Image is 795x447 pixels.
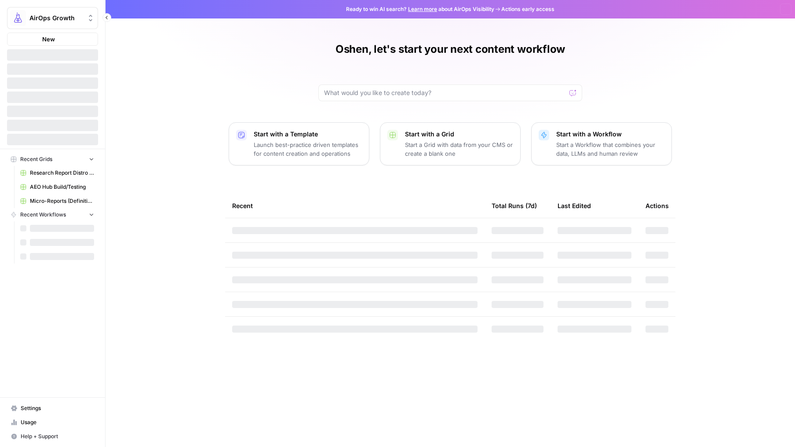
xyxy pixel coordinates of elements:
p: Start a Workflow that combines your data, LLMs and human review [556,140,664,158]
span: Usage [21,418,94,426]
a: Settings [7,401,98,415]
p: Start a Grid with data from your CMS or create a blank one [405,140,513,158]
a: Usage [7,415,98,429]
h1: Oshen, let's start your next content workflow [336,42,565,56]
a: Learn more [408,6,437,12]
span: Help + Support [21,432,94,440]
span: Actions early access [501,5,554,13]
p: Launch best-practice driven templates for content creation and operations [254,140,362,158]
button: Recent Grids [7,153,98,166]
div: Last Edited [558,194,591,218]
p: Start with a Workflow [556,130,664,139]
a: Research Report Distro Workflows [16,166,98,180]
a: Micro-Reports (Definitions) [16,194,98,208]
div: Actions [645,194,669,218]
span: New [42,35,55,44]
span: Recent Workflows [20,211,66,219]
button: Recent Workflows [7,208,98,221]
button: Workspace: AirOps Growth [7,7,98,29]
div: Recent [232,194,478,218]
input: What would you like to create today? [324,88,566,97]
button: Start with a GridStart a Grid with data from your CMS or create a blank one [380,122,521,165]
button: Help + Support [7,429,98,443]
span: Micro-Reports (Definitions) [30,197,94,205]
button: Start with a TemplateLaunch best-practice driven templates for content creation and operations [229,122,369,165]
p: Start with a Grid [405,130,513,139]
span: AEO Hub Build/Testing [30,183,94,191]
span: Ready to win AI search? about AirOps Visibility [346,5,494,13]
img: AirOps Growth Logo [10,10,26,26]
span: Recent Grids [20,155,52,163]
button: New [7,33,98,46]
button: Start with a WorkflowStart a Workflow that combines your data, LLMs and human review [531,122,672,165]
div: Total Runs (7d) [492,194,537,218]
p: Start with a Template [254,130,362,139]
span: Research Report Distro Workflows [30,169,94,177]
span: AirOps Growth [29,14,83,22]
span: Settings [21,404,94,412]
a: AEO Hub Build/Testing [16,180,98,194]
